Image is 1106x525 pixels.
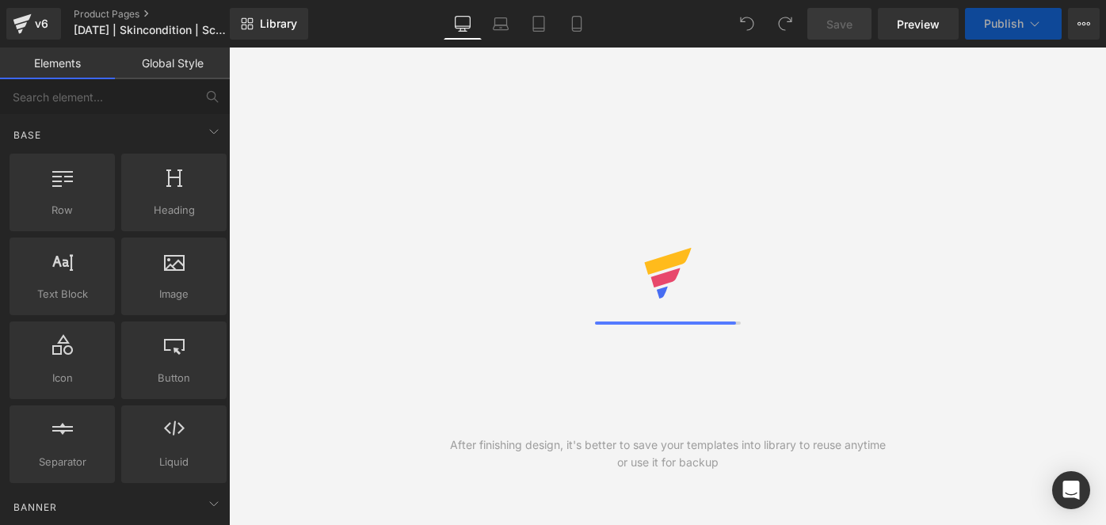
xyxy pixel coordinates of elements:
[1068,8,1100,40] button: More
[558,8,596,40] a: Mobile
[1052,471,1090,509] div: Open Intercom Messenger
[984,17,1024,30] span: Publish
[126,286,222,302] span: Image
[448,436,887,471] div: After finishing design, it's better to save your templates into library to reuse anytime or use i...
[74,8,256,21] a: Product Pages
[878,8,959,40] a: Preview
[12,127,43,143] span: Base
[115,48,230,79] a: Global Style
[6,8,61,40] a: v6
[14,286,110,302] span: Text Block
[769,8,801,40] button: Redo
[260,17,297,31] span: Library
[731,8,763,40] button: Undo
[14,454,110,470] span: Separator
[826,16,852,32] span: Save
[520,8,558,40] a: Tablet
[126,370,222,386] span: Button
[230,8,308,40] a: New Library
[14,370,110,386] span: Icon
[14,202,110,219] span: Row
[965,8,1062,40] button: Publish
[126,454,222,470] span: Liquid
[32,13,51,34] div: v6
[126,202,222,219] span: Heading
[482,8,520,40] a: Laptop
[444,8,482,40] a: Desktop
[12,500,59,515] span: Banner
[74,24,226,36] span: [DATE] | Skincondition | Scarcity
[897,16,940,32] span: Preview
